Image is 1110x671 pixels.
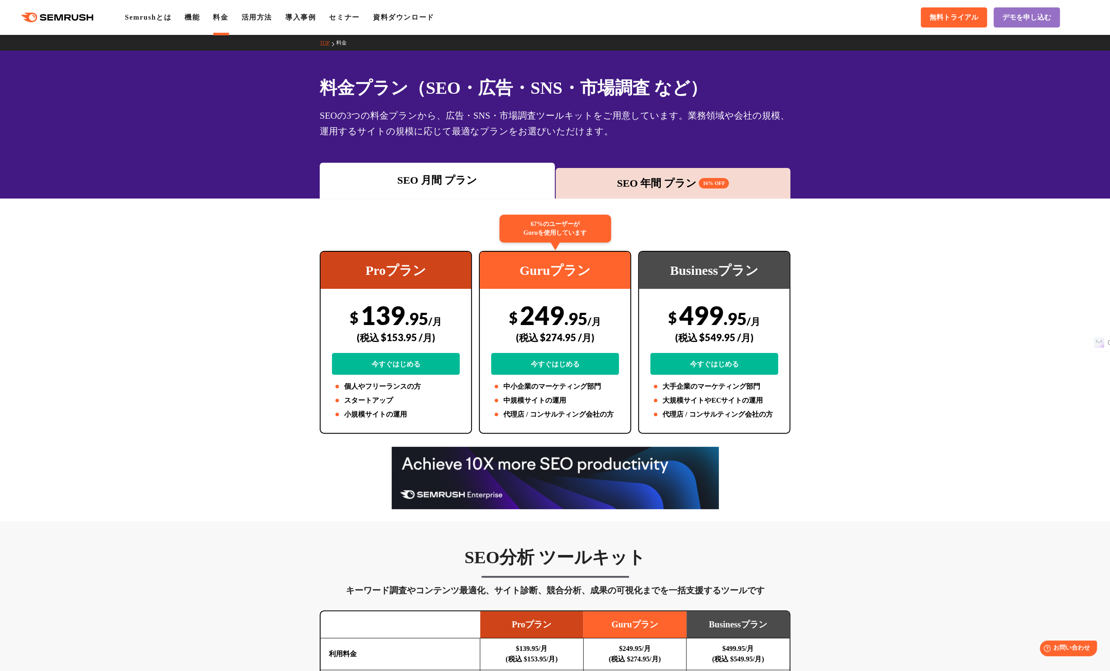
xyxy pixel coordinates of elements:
[491,300,619,375] div: 249
[332,300,460,375] div: 139
[332,409,460,420] li: 小規模サイトの運用
[650,300,778,375] div: 499
[650,395,778,406] li: 大規模サイトやECサイトの運用
[564,308,587,329] span: .95
[320,547,790,568] h3: SEO分析 ツールキット
[1002,13,1051,22] span: デモを申し込む
[609,645,661,663] b: $249.95/月 (税込 $274.95/月)
[125,14,171,21] a: Semrushとは
[491,395,619,406] li: 中規模サイトの運用
[650,409,778,420] li: 代理店 / コンサルティング会社の方
[480,611,584,638] td: Proプラン
[373,14,434,21] a: 資料ダウンロード
[350,308,359,326] span: $
[332,395,460,406] li: スタートアップ
[480,252,630,289] div: Guruプラン
[213,14,228,21] a: 料金
[332,322,460,353] div: (税込 $153.95 /月)
[639,252,789,289] div: Businessプラン
[324,172,550,188] div: SEO 月間 プラン
[505,645,557,663] b: $139.95/月 (税込 $153.95/月)
[285,14,316,21] a: 導入事例
[491,381,619,392] li: 中小企業のマーケティング部門
[405,308,428,329] span: .95
[699,178,729,188] span: 16% OFF
[491,353,619,375] a: 今すぐはじめる
[668,308,677,326] span: $
[320,75,790,101] h1: 料金プラン（SEO・広告・SNS・市場調査 など）
[929,13,978,22] span: 無料トライアル
[686,611,790,638] td: Businessプラン
[329,14,359,21] a: セミナー
[491,409,619,420] li: 代理店 / コンサルティング会社の方
[242,14,272,21] a: 活用方法
[336,40,353,46] a: 料金
[724,308,747,329] span: .95
[428,315,442,327] span: /月
[320,40,336,46] a: TOP
[994,7,1060,27] a: デモを申し込む
[509,308,518,326] span: $
[184,14,200,21] a: 機能
[712,645,764,663] b: $499.95/月 (税込 $549.95/月)
[650,381,778,392] li: 大手企業のマーケティング部門
[587,315,601,327] span: /月
[491,322,619,353] div: (税込 $274.95 /月)
[1032,637,1100,661] iframe: Help widget launcher
[332,381,460,392] li: 個人やフリーランスの方
[650,353,778,375] a: 今すぐはじめる
[320,583,790,597] div: キーワード調査やコンテンツ最適化、サイト診断、競合分析、成果の可視化までを一括支援するツールです
[499,215,611,243] div: 67%のユーザーが Guruを使用しています
[320,108,790,139] div: SEOの3つの料金プランから、広告・SNS・市場調査ツールキットをご用意しています。業務領域や会社の規模、運用するサイトの規模に応じて最適なプランをお選びいただけます。
[921,7,987,27] a: 無料トライアル
[583,611,686,638] td: Guruプラン
[321,252,471,289] div: Proプラン
[332,353,460,375] a: 今すぐはじめる
[329,650,357,657] b: 利用料金
[650,322,778,353] div: (税込 $549.95 /月)
[560,175,786,191] div: SEO 年間 プラン
[747,315,760,327] span: /月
